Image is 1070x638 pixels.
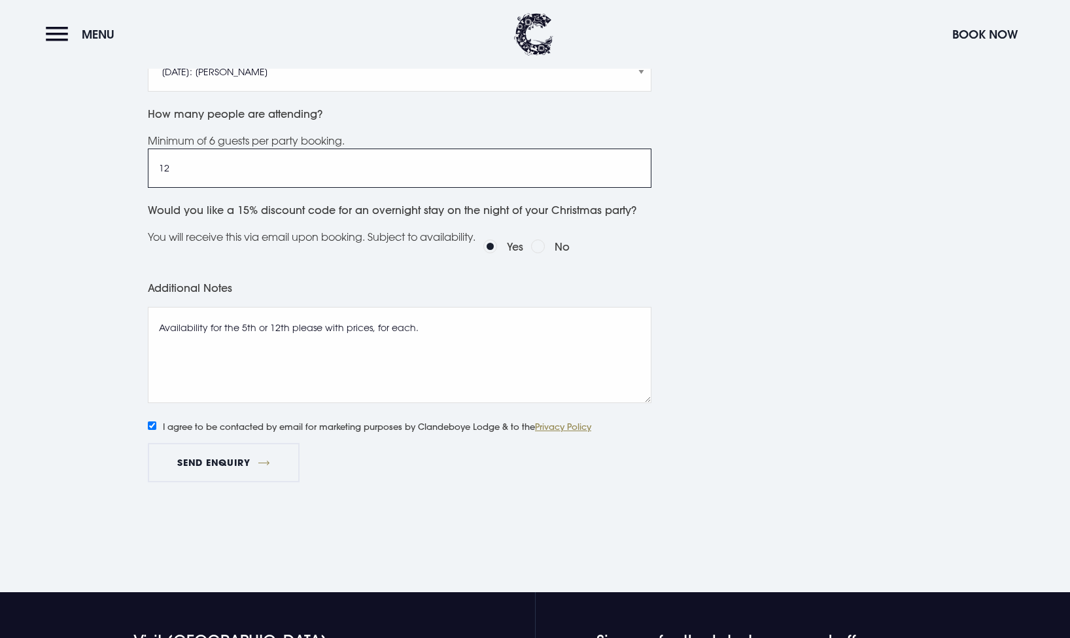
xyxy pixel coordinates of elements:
input: I agree to be contacted by email for marketing purposes by Clandeboye Lodge & to thePrivacy Policy [148,421,156,430]
img: Clandeboye Lodge [514,13,553,56]
p: You will receive this via email upon booking. Subject to availability. [148,227,475,247]
label: Yes [507,238,523,256]
label: Additional Notes [148,279,651,297]
button: Book Now [946,20,1024,48]
label: No [555,238,570,256]
a: Privacy Policy [535,421,591,432]
label: Would you like a 15% discount code for an overnight stay on the night of your Christmas party? [148,201,651,219]
button: Menu [46,20,121,48]
label: I agree to be contacted by email for marketing purposes by Clandeboye Lodge & to the [148,417,591,434]
label: How many people are attending? [148,105,651,123]
div: Minimum of 6 guests per party booking. [148,133,651,149]
span: Menu [82,27,114,42]
button: Send Enquiry [148,443,300,482]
